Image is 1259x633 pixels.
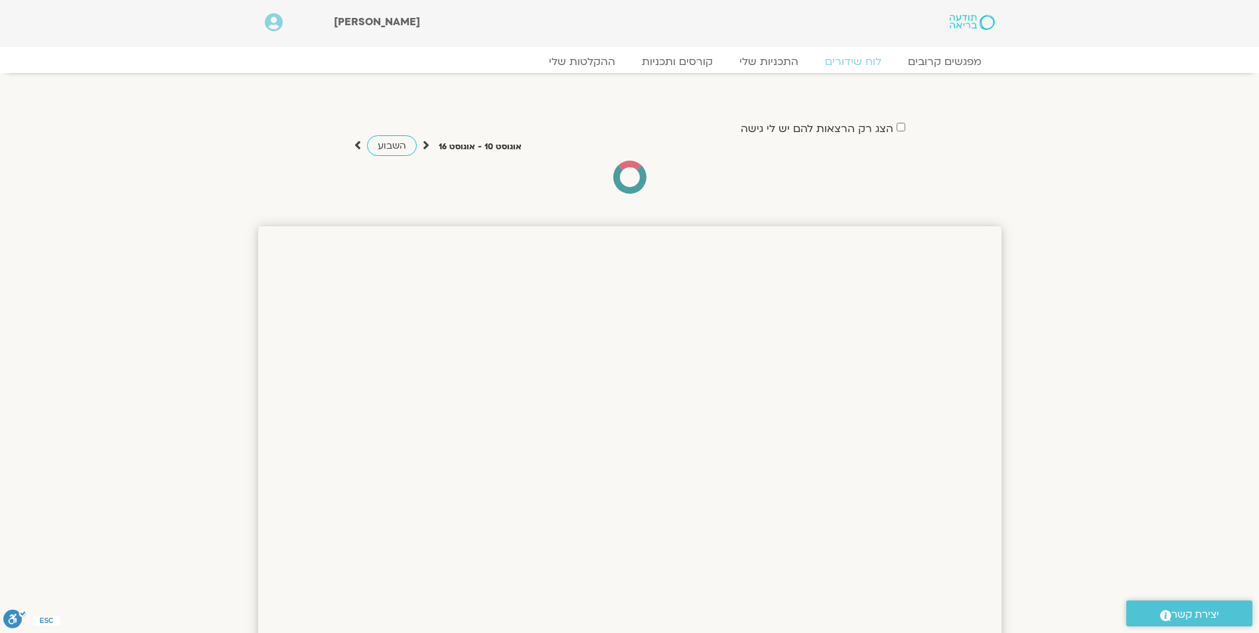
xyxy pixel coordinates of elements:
a: ההקלטות שלי [536,55,629,68]
a: יצירת קשר [1126,600,1252,626]
span: [PERSON_NAME] [334,15,420,29]
p: אוגוסט 10 - אוגוסט 16 [439,140,522,154]
a: השבוע [367,135,417,156]
a: לוח שידורים [812,55,895,68]
a: מפגשים קרובים [895,55,995,68]
nav: Menu [265,55,995,68]
span: השבוע [378,139,406,152]
label: הצג רק הרצאות להם יש לי גישה [741,123,893,135]
a: התכניות שלי [726,55,812,68]
a: קורסים ותכניות [629,55,726,68]
span: יצירת קשר [1171,606,1219,624]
